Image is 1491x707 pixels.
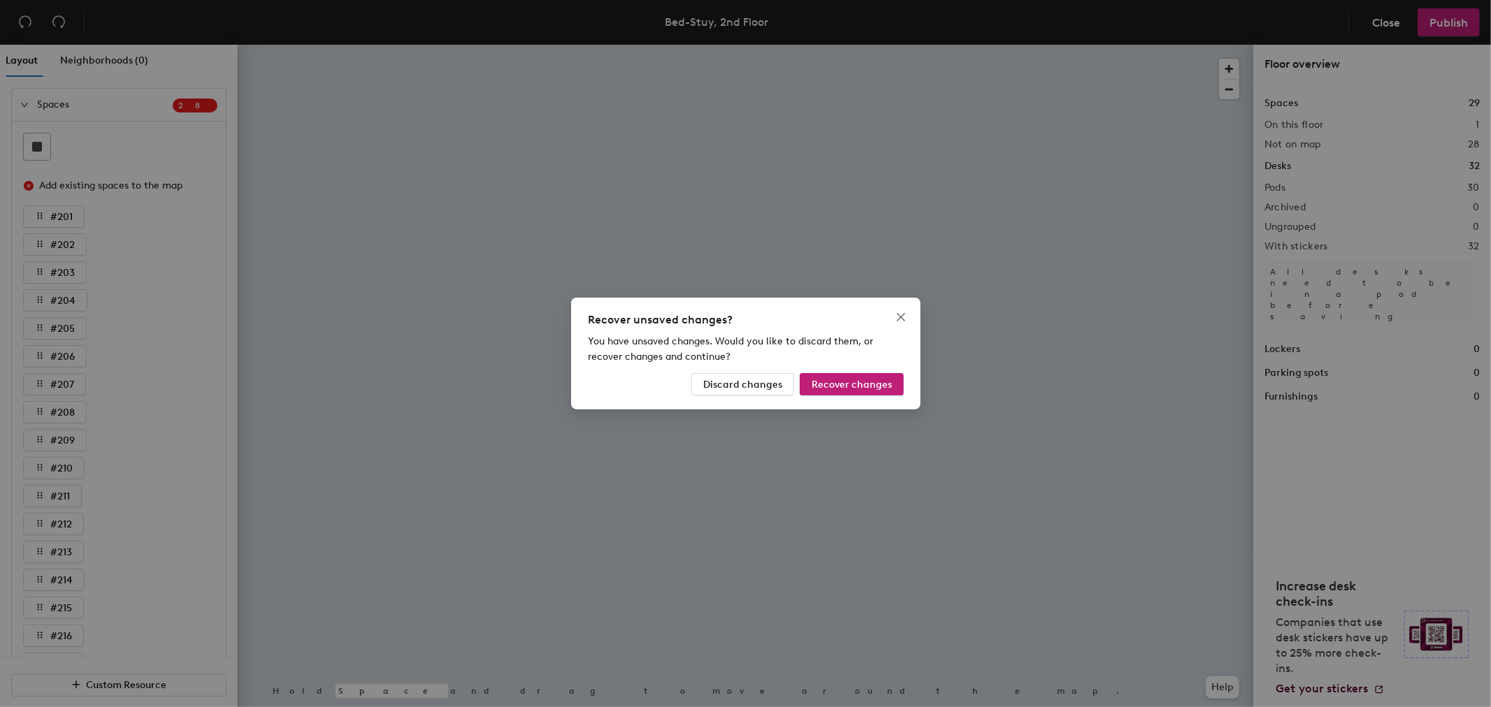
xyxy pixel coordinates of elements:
span: Recover changes [812,379,892,391]
span: close [895,312,907,323]
div: Recover unsaved changes? [588,312,904,328]
button: Close [890,306,912,328]
span: Discard changes [703,379,782,391]
button: Discard changes [691,373,794,395]
span: You have unsaved changes. Would you like to discard them, or recover changes and continue? [588,335,873,363]
span: Close [890,312,912,323]
button: Recover changes [800,373,904,395]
